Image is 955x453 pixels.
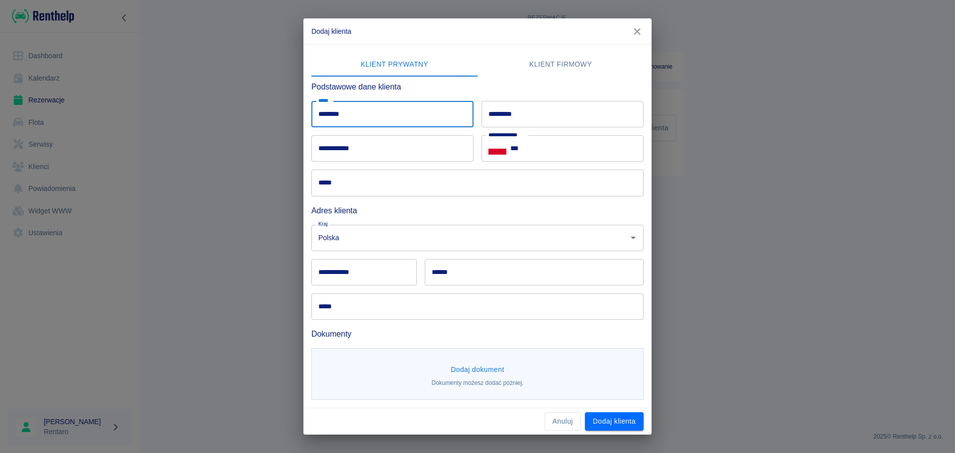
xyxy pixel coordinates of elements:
h6: Adres klienta [311,204,644,217]
button: Otwórz [626,231,640,245]
button: Dodaj klienta [585,412,644,431]
p: Dokumenty możesz dodać później. [432,378,524,387]
button: Dodaj dokument [447,361,508,379]
button: Anuluj [545,412,581,431]
h6: Dokumenty [311,328,644,340]
h6: Podstawowe dane klienta [311,81,644,93]
button: Klient prywatny [311,53,477,77]
label: Kraj [318,220,328,228]
div: lab API tabs example [311,53,644,77]
button: Select country [488,141,506,156]
button: Klient firmowy [477,53,644,77]
h2: Dodaj klienta [303,18,652,44]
